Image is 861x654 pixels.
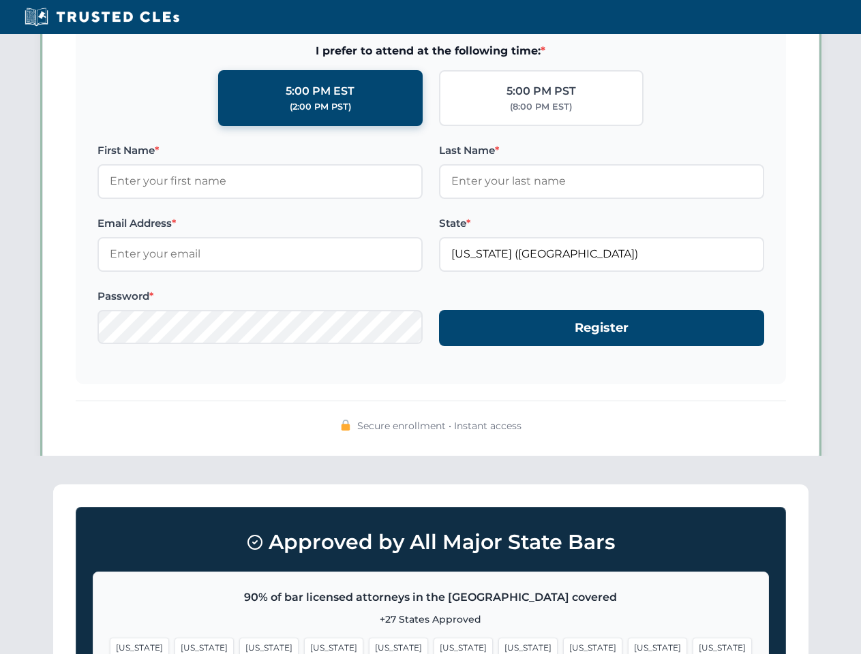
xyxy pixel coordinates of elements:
[439,142,764,159] label: Last Name
[357,418,522,433] span: Secure enrollment • Instant access
[97,237,423,271] input: Enter your email
[286,82,354,100] div: 5:00 PM EST
[439,164,764,198] input: Enter your last name
[97,164,423,198] input: Enter your first name
[110,612,752,627] p: +27 States Approved
[110,589,752,606] p: 90% of bar licensed attorneys in the [GEOGRAPHIC_DATA] covered
[290,100,351,114] div: (2:00 PM PST)
[97,288,423,305] label: Password
[439,215,764,232] label: State
[93,524,769,561] h3: Approved by All Major State Bars
[20,7,183,27] img: Trusted CLEs
[510,100,572,114] div: (8:00 PM EST)
[439,237,764,271] input: Florida (FL)
[340,420,351,431] img: 🔒
[97,142,423,159] label: First Name
[97,215,423,232] label: Email Address
[97,42,764,60] span: I prefer to attend at the following time:
[507,82,576,100] div: 5:00 PM PST
[439,310,764,346] button: Register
